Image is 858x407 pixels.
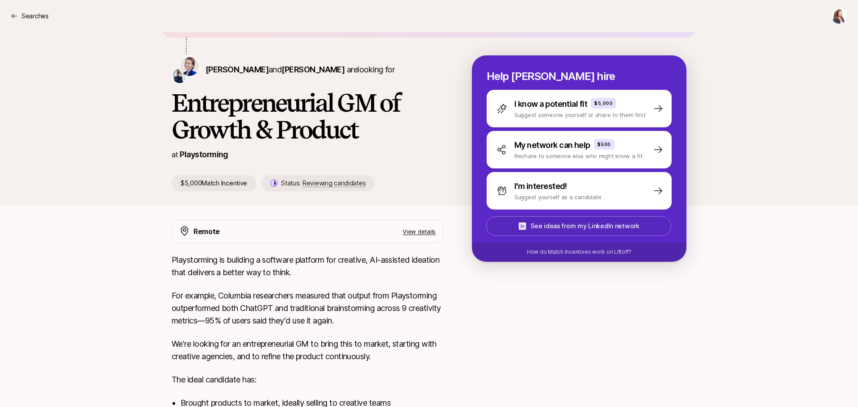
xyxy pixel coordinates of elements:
p: Searches [21,11,49,21]
p: $5,000 Match Incentive [172,175,256,191]
p: at [172,149,178,160]
button: See ideas from my LinkedIn network [486,216,671,236]
p: $5,000 [594,100,613,107]
img: Maraina Ruppert [832,8,847,24]
p: Remote [193,226,220,237]
p: Reshare to someone else who might know a fit [514,151,643,160]
span: Reviewing candidates [303,179,366,187]
p: Playstorming [180,148,228,161]
p: Suggest someone yourself or share to them first [514,110,646,119]
p: For example, Columbia researchers measured that output from Playstorming outperformed both ChatGP... [172,290,443,327]
p: Playstorming is building a software platform for creative, AI-assisted ideation that delivers a b... [172,254,443,279]
span: [PERSON_NAME] [282,65,345,74]
p: How do Match Incentives work on Liftoff? [527,248,631,256]
p: Status: [281,178,366,189]
span: [PERSON_NAME] [206,65,269,74]
p: Help [PERSON_NAME] hire [487,70,672,83]
p: View details [403,227,436,236]
img: Daniela Plattner [180,56,199,76]
img: Hayley Darden [172,69,187,83]
p: See ideas from my LinkedIn network [530,221,639,231]
p: We're looking for an entrepreneurial GM to bring this to market, starting with creative agencies,... [172,338,443,363]
p: My network can help [514,139,590,151]
p: $500 [597,141,611,148]
h1: Entrepreneurial GM of Growth & Product [172,89,443,143]
p: The ideal candidate has: [172,373,443,386]
p: are looking for [206,63,395,76]
button: Maraina Ruppert [831,8,847,24]
p: I know a potential fit [514,98,587,110]
p: I'm interested! [514,180,567,193]
span: and [269,65,345,74]
p: Suggest yourself as a candidate [514,193,601,201]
